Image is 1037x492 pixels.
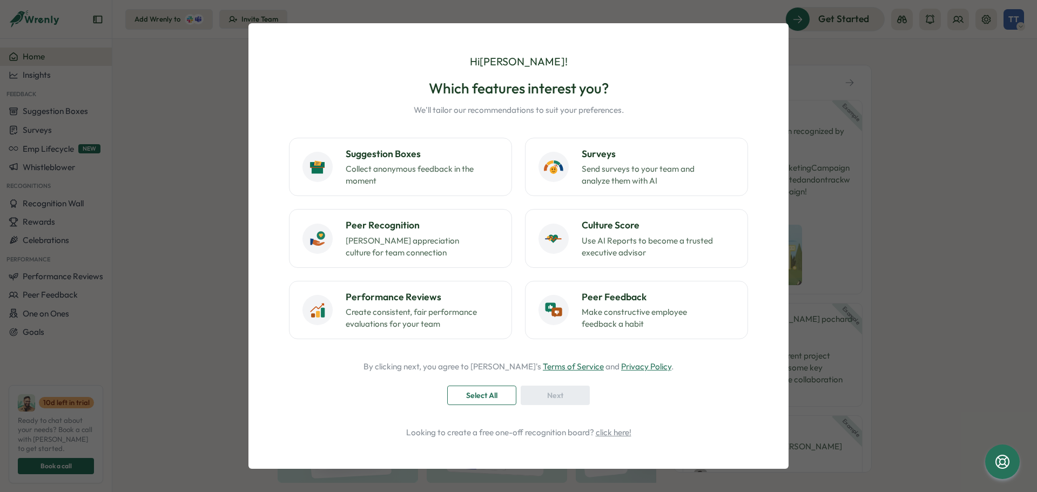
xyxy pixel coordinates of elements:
button: SurveysSend surveys to your team and analyze them with AI [525,138,748,196]
button: Peer FeedbackMake constructive employee feedback a habit [525,281,748,339]
h3: Suggestion Boxes [346,147,499,161]
h3: Peer Recognition [346,218,499,232]
p: [PERSON_NAME] appreciation culture for team connection [346,235,481,259]
h3: Culture Score [582,218,735,232]
h3: Performance Reviews [346,290,499,304]
p: Hi [PERSON_NAME] ! [470,53,568,70]
button: Suggestion BoxesCollect anonymous feedback in the moment [289,138,512,196]
p: Make constructive employee feedback a habit [582,306,717,330]
p: Looking to create a free one-off recognition board? [279,427,758,439]
h3: Peer Feedback [582,290,735,304]
button: Performance ReviewsCreate consistent, fair performance evaluations for your team [289,281,512,339]
p: Create consistent, fair performance evaluations for your team [346,306,481,330]
button: Culture ScoreUse AI Reports to become a trusted executive advisor [525,209,748,267]
h2: Which features interest you? [414,79,624,98]
button: Peer Recognition[PERSON_NAME] appreciation culture for team connection [289,209,512,267]
a: Privacy Policy [621,361,671,372]
p: We'll tailor our recommendations to suit your preferences. [414,104,624,116]
p: Use AI Reports to become a trusted executive advisor [582,235,717,259]
span: Select All [466,386,497,405]
p: Collect anonymous feedback in the moment [346,163,481,187]
a: Terms of Service [543,361,604,372]
a: click here! [596,427,631,437]
button: Select All [447,386,516,405]
p: Send surveys to your team and analyze them with AI [582,163,717,187]
h3: Surveys [582,147,735,161]
p: By clicking next, you agree to [PERSON_NAME]'s and . [363,361,674,373]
